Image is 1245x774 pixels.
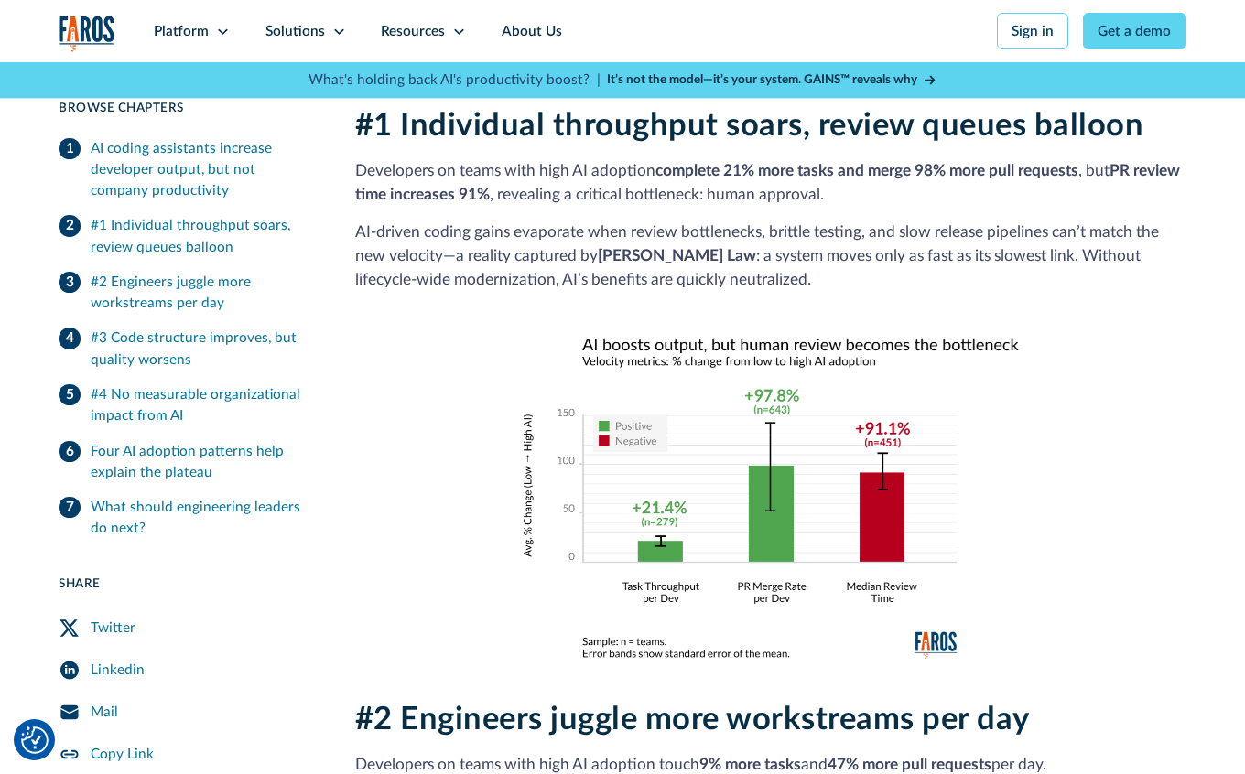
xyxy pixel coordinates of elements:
strong: 9% more tasks [699,757,801,772]
div: Twitter [91,618,135,639]
img: Revisit consent button [21,726,49,754]
img: Logo of the analytics and reporting company Faros. [59,16,115,52]
a: #3 Code structure improves, but quality worsens [59,321,312,378]
a: LinkedIn Share [59,650,312,692]
a: #4 No measurable organizational impact from AI [59,377,312,434]
div: Browse Chapters [59,99,312,117]
div: Resources [381,21,445,42]
div: Linkedin [91,660,145,681]
a: Four AI adoption patterns help explain the plateau [59,434,312,490]
strong: PR review time increases 91% [355,163,1180,202]
strong: It’s not the model—it’s your system. GAINS™ reveals why [607,73,917,86]
p: Developers on teams with high AI adoption , but , revealing a critical bottleneck: human approval. [355,159,1186,207]
a: Get a demo [1083,13,1186,49]
a: #1 Individual throughput soars, review queues balloon [59,209,312,265]
a: What should engineering leaders do next? [59,490,312,547]
strong: [PERSON_NAME] Law [598,248,756,263]
div: #2 Engineers juggle more workstreams per day [91,272,312,314]
p: What's holding back AI's productivity boost? | [309,70,601,91]
a: Twitter Share [59,607,312,649]
p: AI‑driven coding gains evaporate when review bottlenecks, brittle testing, and slow release pipel... [355,220,1186,292]
a: AI coding assistants increase developer output, but not company productivity [59,131,312,209]
div: Mail [91,702,118,723]
div: #1 Individual throughput soars, review queues balloon [91,216,312,258]
a: home [59,16,115,52]
div: Platform [154,21,209,42]
div: Copy Link [91,744,154,765]
div: What should engineering leaders do next? [91,497,312,539]
div: Solutions [265,21,325,42]
div: #4 No measurable organizational impact from AI [91,384,312,426]
div: AI coding assistants increase developer output, but not company productivity [91,138,312,201]
strong: 47% more pull requests [828,757,991,772]
a: Sign in [997,13,1069,49]
div: Four AI adoption patterns help explain the plateau [91,441,312,483]
strong: complete 21% more tasks and merge 98% more pull requests [655,163,1078,178]
h2: #2 Engineers juggle more workstreams per day [355,701,1186,739]
a: It’s not the model—it’s your system. GAINS™ reveals why [607,70,936,89]
button: Cookie Settings [21,726,49,754]
a: #2 Engineers juggle more workstreams per day [59,264,312,321]
a: Mail Share [59,692,312,734]
h2: #1 Individual throughput soars, review queues balloon [355,107,1186,145]
div: Share [59,575,312,593]
div: #3 Code structure improves, but quality worsens [91,328,312,371]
